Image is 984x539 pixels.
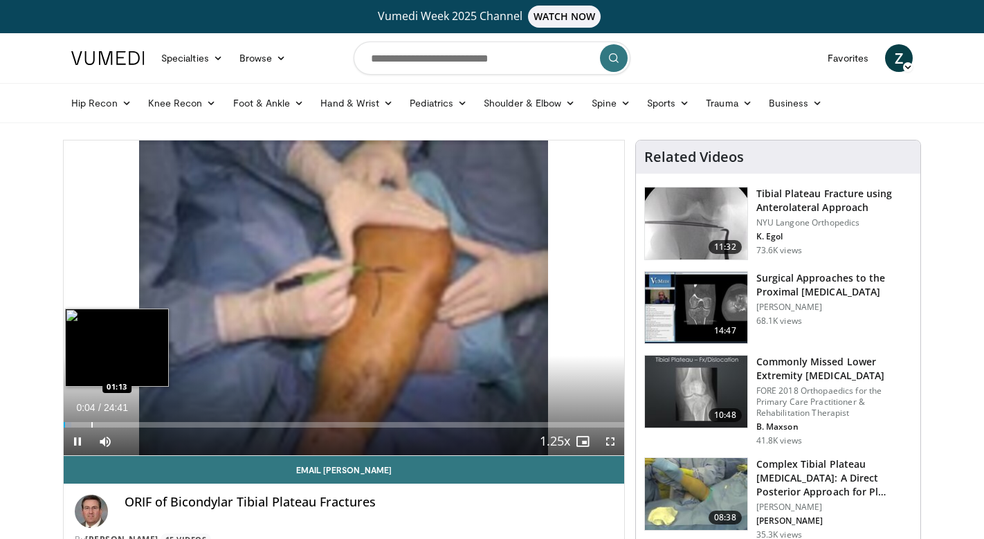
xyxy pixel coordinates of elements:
img: a3c47f0e-2ae2-4b3a-bf8e-14343b886af9.150x105_q85_crop-smart_upscale.jpg [645,458,747,530]
p: 73.6K views [756,245,802,256]
button: Fullscreen [596,428,624,455]
a: Pediatrics [401,89,475,117]
button: Enable picture-in-picture mode [569,428,596,455]
img: 9nZFQMepuQiumqNn4xMDoxOjBzMTt2bJ.150x105_q85_crop-smart_upscale.jpg [645,188,747,259]
a: Hip Recon [63,89,140,117]
h4: ORIF of Bicondylar Tibial Plateau Fractures [125,495,613,510]
img: Avatar [75,495,108,528]
a: Business [760,89,831,117]
h3: Surgical Approaches to the Proximal [MEDICAL_DATA] [756,271,912,299]
button: Mute [91,428,119,455]
img: VuMedi Logo [71,51,145,65]
h4: Related Videos [644,149,744,165]
span: 11:32 [709,240,742,254]
p: 68.1K views [756,316,802,327]
a: Knee Recon [140,89,225,117]
span: / [98,402,101,413]
p: [PERSON_NAME] [756,515,912,527]
p: FORE 2018 Orthopaedics for the Primary Care Practitioner & Rehabilitation Therapist [756,385,912,419]
video-js: Video Player [64,140,624,456]
p: B. Maxson [756,421,912,432]
span: 0:04 [76,402,95,413]
a: 10:48 Commonly Missed Lower Extremity [MEDICAL_DATA] FORE 2018 Orthopaedics for the Primary Care ... [644,355,912,446]
p: 41.8K views [756,435,802,446]
img: DA_UIUPltOAJ8wcH4xMDoxOjB1O8AjAz.150x105_q85_crop-smart_upscale.jpg [645,272,747,344]
span: WATCH NOW [528,6,601,28]
span: 24:41 [104,402,128,413]
a: Sports [639,89,698,117]
a: Vumedi Week 2025 ChannelWATCH NOW [73,6,911,28]
span: 10:48 [709,408,742,422]
h3: Tibial Plateau Fracture using Anterolateral Approach [756,187,912,214]
a: Favorites [819,44,877,72]
a: Trauma [698,89,760,117]
a: Spine [583,89,638,117]
img: image.jpeg [65,309,169,387]
a: 14:47 Surgical Approaches to the Proximal [MEDICAL_DATA] [PERSON_NAME] 68.1K views [644,271,912,345]
h3: Commonly Missed Lower Extremity [MEDICAL_DATA] [756,355,912,383]
a: Z [885,44,913,72]
a: Hand & Wrist [312,89,401,117]
input: Search topics, interventions [354,42,630,75]
h3: Complex Tibial Plateau [MEDICAL_DATA]: A Direct Posterior Approach for Pl… [756,457,912,499]
button: Playback Rate [541,428,569,455]
a: Email [PERSON_NAME] [64,456,624,484]
button: Pause [64,428,91,455]
a: 11:32 Tibial Plateau Fracture using Anterolateral Approach NYU Langone Orthopedics K. Egol 73.6K ... [644,187,912,260]
p: [PERSON_NAME] [756,302,912,313]
a: Specialties [153,44,231,72]
p: K. Egol [756,231,912,242]
img: 4aa379b6-386c-4fb5-93ee-de5617843a87.150x105_q85_crop-smart_upscale.jpg [645,356,747,428]
a: Foot & Ankle [225,89,313,117]
a: Shoulder & Elbow [475,89,583,117]
a: Browse [231,44,295,72]
div: Progress Bar [64,422,624,428]
p: NYU Langone Orthopedics [756,217,912,228]
span: 08:38 [709,511,742,524]
span: 14:47 [709,324,742,338]
p: [PERSON_NAME] [756,502,912,513]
